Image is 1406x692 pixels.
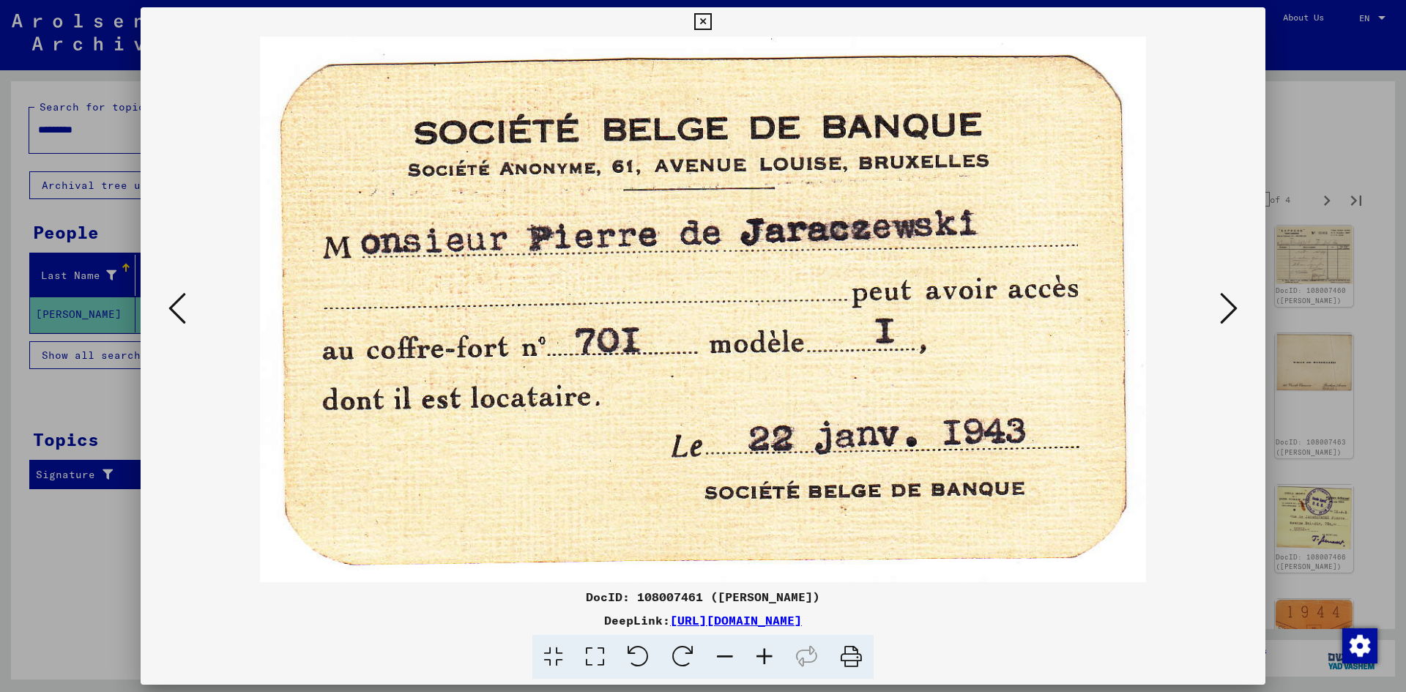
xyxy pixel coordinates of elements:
div: DeepLink: [141,611,1265,629]
div: Change consent [1342,628,1377,663]
div: DocID: 108007461 ([PERSON_NAME]) [141,588,1265,606]
img: Change consent [1342,628,1377,663]
img: 001.jpg [190,37,1216,582]
a: [URL][DOMAIN_NAME] [670,613,802,628]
